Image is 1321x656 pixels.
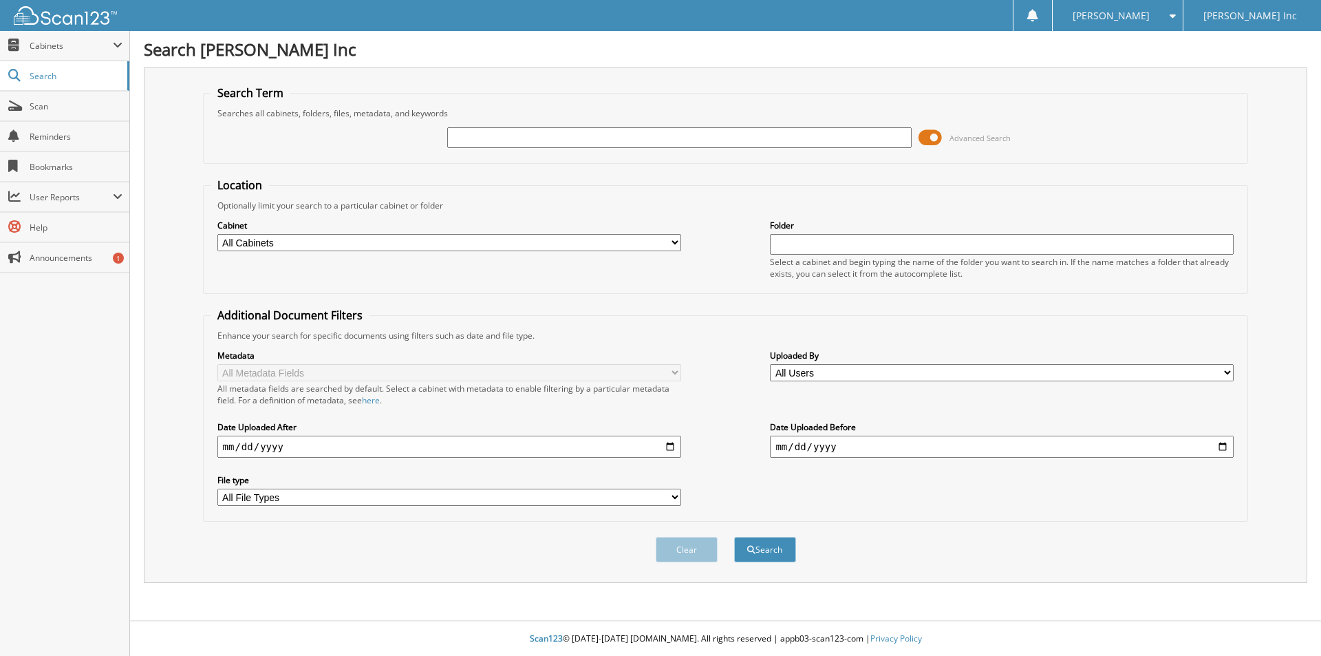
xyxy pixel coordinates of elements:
div: Optionally limit your search to a particular cabinet or folder [211,200,1241,211]
span: [PERSON_NAME] Inc [1203,12,1297,20]
legend: Additional Document Filters [211,308,369,323]
span: Scan [30,100,122,112]
span: Advanced Search [949,133,1011,143]
a: Privacy Policy [870,633,922,644]
span: [PERSON_NAME] [1073,12,1150,20]
button: Clear [656,537,718,562]
label: File type [217,474,681,486]
span: User Reports [30,191,113,203]
label: Folder [770,220,1234,231]
input: start [217,436,681,458]
div: Searches all cabinets, folders, files, metadata, and keywords [211,107,1241,119]
span: Scan123 [530,633,563,644]
label: Cabinet [217,220,681,231]
span: Bookmarks [30,161,122,173]
img: scan123-logo-white.svg [14,6,117,25]
legend: Location [211,178,269,193]
label: Metadata [217,350,681,361]
div: All metadata fields are searched by default. Select a cabinet with metadata to enable filtering b... [217,383,681,406]
label: Uploaded By [770,350,1234,361]
div: Enhance your search for specific documents using filters such as date and file type. [211,330,1241,341]
legend: Search Term [211,85,290,100]
div: 1 [113,253,124,264]
span: Cabinets [30,40,113,52]
span: Reminders [30,131,122,142]
label: Date Uploaded Before [770,421,1234,433]
div: Select a cabinet and begin typing the name of the folder you want to search in. If the name match... [770,256,1234,279]
input: end [770,436,1234,458]
span: Help [30,222,122,233]
h1: Search [PERSON_NAME] Inc [144,38,1307,61]
a: here [362,394,380,406]
span: Search [30,70,120,82]
span: Announcements [30,252,122,264]
div: © [DATE]-[DATE] [DOMAIN_NAME]. All rights reserved | appb03-scan123-com | [130,622,1321,656]
button: Search [734,537,796,562]
label: Date Uploaded After [217,421,681,433]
